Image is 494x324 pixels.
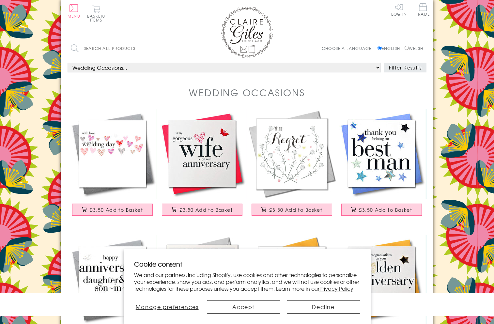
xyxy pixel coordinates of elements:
[287,300,360,314] button: Decline
[269,207,322,213] span: £3.50 Add to Basket
[157,109,247,199] img: Wife Wedding Anniverary Card, Pink Heart, fabric butterfly Embellished
[90,207,143,213] span: £3.50 Add to Basket
[68,41,182,56] input: Search all products
[319,285,353,292] a: Privacy Policy
[359,207,412,213] span: £3.50 Add to Basket
[247,109,337,199] img: Wedding Card, Flowers, With Regret
[162,204,243,216] button: £3.50 Add to Basket
[68,13,80,19] span: Menu
[68,109,157,199] img: Wedding Card, Love Hearts, Eembellished with a fabric butterfly
[341,204,422,216] button: £3.50 Add to Basket
[179,207,233,213] span: £3.50 Add to Basket
[72,204,153,216] button: £3.50 Add to Basket
[221,7,273,58] img: Claire Giles Greetings Cards
[416,3,430,17] a: Trade
[384,63,426,72] button: Filter Results
[68,4,80,18] button: Menu
[87,5,105,22] button: Basket0 items
[337,109,426,222] a: Wedding Card, Blue Stars, Thank you Best Man, Embellished with a padded star £3.50 Add to Basket
[405,45,423,51] label: Welsh
[90,13,105,23] span: 0 items
[134,300,200,314] button: Manage preferences
[252,204,332,216] button: £3.50 Add to Basket
[322,45,376,51] p: Choose a language:
[378,46,382,50] input: English
[134,271,360,292] p: We and our partners, including Shopify, use cookies and other technologies to personalize your ex...
[391,3,407,16] a: Log In
[68,109,157,222] a: Wedding Card, Love Hearts, Eembellished with a fabric butterfly £3.50 Add to Basket
[247,109,337,222] a: Wedding Card, Flowers, With Regret £3.50 Add to Basket
[157,109,247,222] a: Wife Wedding Anniverary Card, Pink Heart, fabric butterfly Embellished £3.50 Add to Basket
[136,303,199,311] span: Manage preferences
[378,45,403,51] label: English
[175,41,182,56] input: Search
[405,46,409,50] input: Welsh
[416,3,430,16] span: Trade
[207,300,280,314] button: Accept
[134,259,360,269] h2: Cookie consent
[337,109,426,199] img: Wedding Card, Blue Stars, Thank you Best Man, Embellished with a padded star
[189,86,305,99] h1: Wedding Occasions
